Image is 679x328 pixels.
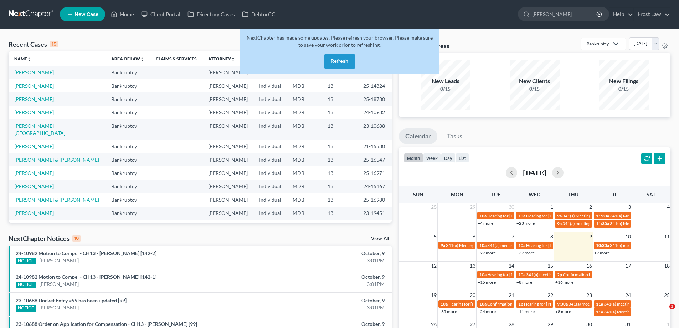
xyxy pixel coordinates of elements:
[599,77,649,85] div: New Filings
[439,309,457,314] a: +35 more
[669,304,675,309] span: 3
[287,106,322,119] td: MDB
[324,54,355,69] button: Refresh
[596,309,603,314] span: 11a
[357,166,392,180] td: 25-16971
[421,85,470,92] div: 0/15
[357,180,392,193] td: 24-15167
[357,220,392,233] td: 25-16622
[357,207,392,220] td: 23-19451
[14,123,65,136] a: [PERSON_NAME][GEOGRAPHIC_DATA]
[202,153,253,166] td: [PERSON_NAME]
[39,257,79,264] a: [PERSON_NAME]
[106,66,150,79] td: Bankruptcy
[547,291,554,299] span: 22
[529,191,540,197] span: Wed
[550,232,554,241] span: 8
[106,180,150,193] td: Bankruptcy
[666,203,670,211] span: 4
[14,69,54,75] a: [PERSON_NAME]
[150,51,202,66] th: Claims & Services
[441,301,448,307] span: 10a
[526,272,609,277] span: 341(a) meeting for Adebisi [PERSON_NAME]
[446,243,515,248] span: 341(a) Meeting for [PERSON_NAME]
[624,232,632,241] span: 10
[253,140,287,153] td: Individual
[253,166,287,180] td: Individual
[184,8,238,21] a: Directory Cases
[532,7,597,21] input: Search by name...
[511,232,515,241] span: 7
[587,41,609,47] div: Bankruptcy
[518,243,525,248] span: 10a
[610,213,679,218] span: 341(a) Meeting for [PERSON_NAME]
[39,304,79,311] a: [PERSON_NAME]
[322,166,357,180] td: 13
[287,79,322,92] td: MDB
[479,213,487,218] span: 10a
[253,79,287,92] td: Individual
[596,243,609,248] span: 10:30a
[253,92,287,106] td: Individual
[469,291,476,299] span: 20
[557,272,562,277] span: 2p
[599,85,649,92] div: 0/15
[655,304,672,321] iframe: Intercom live chat
[253,153,287,166] td: Individual
[253,180,287,193] td: Individual
[357,79,392,92] td: 25-14824
[266,273,385,281] div: October, 9
[202,92,253,106] td: [PERSON_NAME]
[596,221,609,226] span: 11:30a
[624,291,632,299] span: 24
[16,305,36,312] div: NOTICE
[106,207,150,220] td: Bankruptcy
[9,40,58,49] div: Recent Cases
[357,140,392,153] td: 21-15580
[247,35,433,48] span: NextChapter has made some updates. Please refresh your browser. Please make sure to save your wor...
[557,213,562,218] span: 9a
[357,92,392,106] td: 25-18780
[202,66,253,79] td: [PERSON_NAME]
[208,56,235,61] a: Attorneyunfold_more
[287,153,322,166] td: MDB
[357,193,392,206] td: 25-16980
[568,191,578,197] span: Thu
[322,207,357,220] td: 13
[202,180,253,193] td: [PERSON_NAME]
[441,153,456,163] button: day
[202,193,253,206] td: [PERSON_NAME]
[74,12,98,17] span: New Case
[478,309,496,314] a: +24 more
[287,180,322,193] td: MDB
[106,92,150,106] td: Bankruptcy
[430,203,437,211] span: 28
[9,234,81,243] div: NextChapter Notices
[523,169,546,176] h2: [DATE]
[441,243,445,248] span: 9a
[266,321,385,328] div: October, 9
[266,250,385,257] div: October, 9
[111,56,144,61] a: Area of Lawunfold_more
[322,106,357,119] td: 13
[547,262,554,270] span: 15
[430,291,437,299] span: 19
[202,79,253,92] td: [PERSON_NAME]
[508,291,515,299] span: 21
[202,166,253,180] td: [PERSON_NAME]
[588,203,593,211] span: 2
[663,232,670,241] span: 11
[16,297,127,303] a: 23-10688 Docket Entry #99 has been updated [99]
[518,301,523,307] span: 1p
[562,221,631,226] span: 341(a) meeting for [PERSON_NAME]
[478,250,496,256] a: +27 more
[231,57,235,61] i: unfold_more
[287,207,322,220] td: MDB
[472,232,476,241] span: 6
[322,180,357,193] td: 13
[423,153,441,163] button: week
[202,119,253,140] td: [PERSON_NAME]
[478,221,493,226] a: +4 more
[634,8,670,21] a: Frost Law
[357,106,392,119] td: 24-10982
